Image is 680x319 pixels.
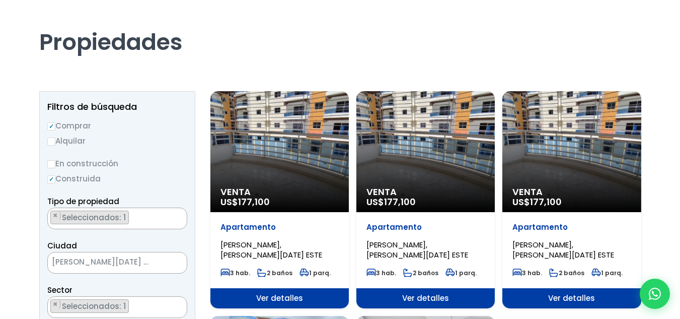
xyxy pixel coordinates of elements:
[50,299,129,313] li: ALMA ROSA I
[512,187,631,197] span: Venta
[53,300,58,309] span: ×
[176,299,182,309] button: Remove all items
[48,255,162,269] span: SANTO DOMINGO ESTE
[512,269,542,277] span: 3 hab.
[384,196,416,208] span: 177,100
[47,102,187,112] h2: Filtros de búsqueda
[51,300,60,309] button: Remove item
[176,211,181,220] span: ×
[220,222,339,232] p: Apartamento
[512,222,631,232] p: Apartamento
[47,122,55,131] input: Comprar
[257,269,292,277] span: 2 baños
[47,252,187,274] span: SANTO DOMINGO ESTE
[366,222,485,232] p: Apartamento
[39,1,641,56] h1: Propiedades
[366,187,485,197] span: Venta
[356,288,495,308] span: Ver detalles
[50,211,129,224] li: APARTAMENTO
[47,285,72,295] span: Sector
[210,91,349,308] a: Venta US$177,100 Apartamento [PERSON_NAME], [PERSON_NAME][DATE] ESTE 3 hab. 2 baños 1 parq. Ver d...
[366,239,468,260] span: [PERSON_NAME], [PERSON_NAME][DATE] ESTE
[47,175,55,183] input: Construida
[61,212,128,223] span: Seleccionados: 1
[549,269,584,277] span: 2 baños
[162,255,177,271] button: Remove all items
[220,239,322,260] span: [PERSON_NAME], [PERSON_NAME][DATE] ESTE
[512,239,614,260] span: [PERSON_NAME], [PERSON_NAME][DATE] ESTE
[47,160,55,168] input: En construcción
[238,196,270,208] span: 177,100
[445,269,477,277] span: 1 parq.
[47,157,187,170] label: En construcción
[220,196,270,208] span: US$
[48,297,53,318] textarea: Search
[530,196,562,208] span: 177,100
[48,208,53,230] textarea: Search
[47,240,77,251] span: Ciudad
[47,172,187,185] label: Construida
[47,138,55,146] input: Alquilar
[502,288,641,308] span: Ver detalles
[366,269,396,277] span: 3 hab.
[502,91,641,308] a: Venta US$177,100 Apartamento [PERSON_NAME], [PERSON_NAME][DATE] ESTE 3 hab. 2 baños 1 parq. Ver d...
[176,211,182,221] button: Remove all items
[210,288,349,308] span: Ver detalles
[512,196,562,208] span: US$
[366,196,416,208] span: US$
[403,269,438,277] span: 2 baños
[47,119,187,132] label: Comprar
[220,187,339,197] span: Venta
[61,301,128,311] span: Seleccionados: 1
[47,196,119,207] span: Tipo de propiedad
[220,269,250,277] span: 3 hab.
[356,91,495,308] a: Venta US$177,100 Apartamento [PERSON_NAME], [PERSON_NAME][DATE] ESTE 3 hab. 2 baños 1 parq. Ver d...
[176,300,181,309] span: ×
[51,211,60,220] button: Remove item
[53,211,58,220] span: ×
[47,135,187,147] label: Alquilar
[299,269,331,277] span: 1 parq.
[591,269,623,277] span: 1 parq.
[172,259,177,268] span: ×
